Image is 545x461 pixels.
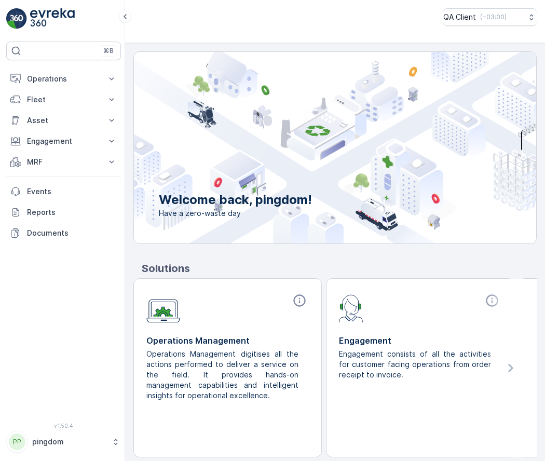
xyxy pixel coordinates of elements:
p: Engagement [339,334,501,347]
button: Engagement [6,131,121,152]
img: city illustration [87,52,536,243]
p: ⌘B [103,47,114,55]
button: PPpingdom [6,431,121,453]
button: Operations [6,69,121,89]
button: Asset [6,110,121,131]
img: logo [6,8,27,29]
img: module-icon [146,293,180,323]
p: QA Client [443,12,476,22]
p: Fleet [27,94,100,105]
div: PP [9,433,25,450]
p: MRF [27,157,100,167]
a: Documents [6,223,121,243]
button: QA Client(+03:00) [443,8,537,26]
p: Operations Management [146,334,309,347]
p: Engagement [27,136,100,146]
span: v 1.50.4 [6,423,121,429]
a: Reports [6,202,121,223]
p: Welcome back, pingdom! [159,192,312,208]
p: Reports [27,207,117,218]
span: Have a zero-waste day [159,208,312,219]
p: Operations [27,74,100,84]
p: ( +03:00 ) [480,13,507,21]
button: Fleet [6,89,121,110]
a: Events [6,181,121,202]
p: Engagement consists of all the activities for customer facing operations from order receipt to in... [339,349,493,380]
img: module-icon [339,293,363,322]
p: Events [27,186,117,197]
p: Asset [27,115,100,126]
button: MRF [6,152,121,172]
p: Solutions [142,261,537,276]
p: pingdom [32,437,106,447]
p: Operations Management digitises all the actions performed to deliver a service on the field. It p... [146,349,301,401]
p: Documents [27,228,117,238]
img: logo_light-DOdMpM7g.png [30,8,75,29]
